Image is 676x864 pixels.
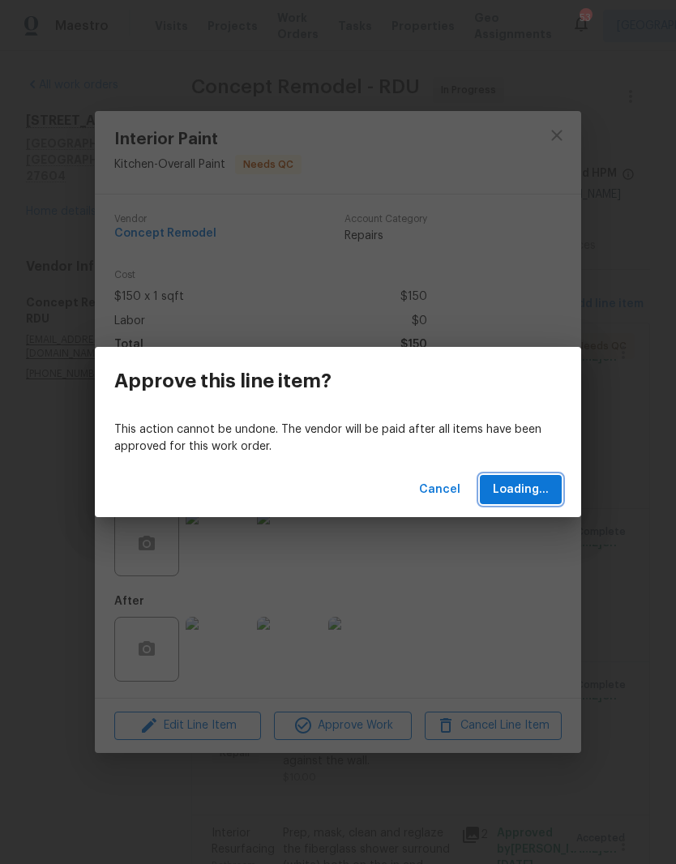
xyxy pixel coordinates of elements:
span: Cancel [419,480,460,500]
button: Cancel [413,475,467,505]
button: Loading... [480,475,562,505]
h3: Approve this line item? [114,370,332,392]
span: Loading... [493,480,549,500]
p: This action cannot be undone. The vendor will be paid after all items have been approved for this... [114,421,562,456]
